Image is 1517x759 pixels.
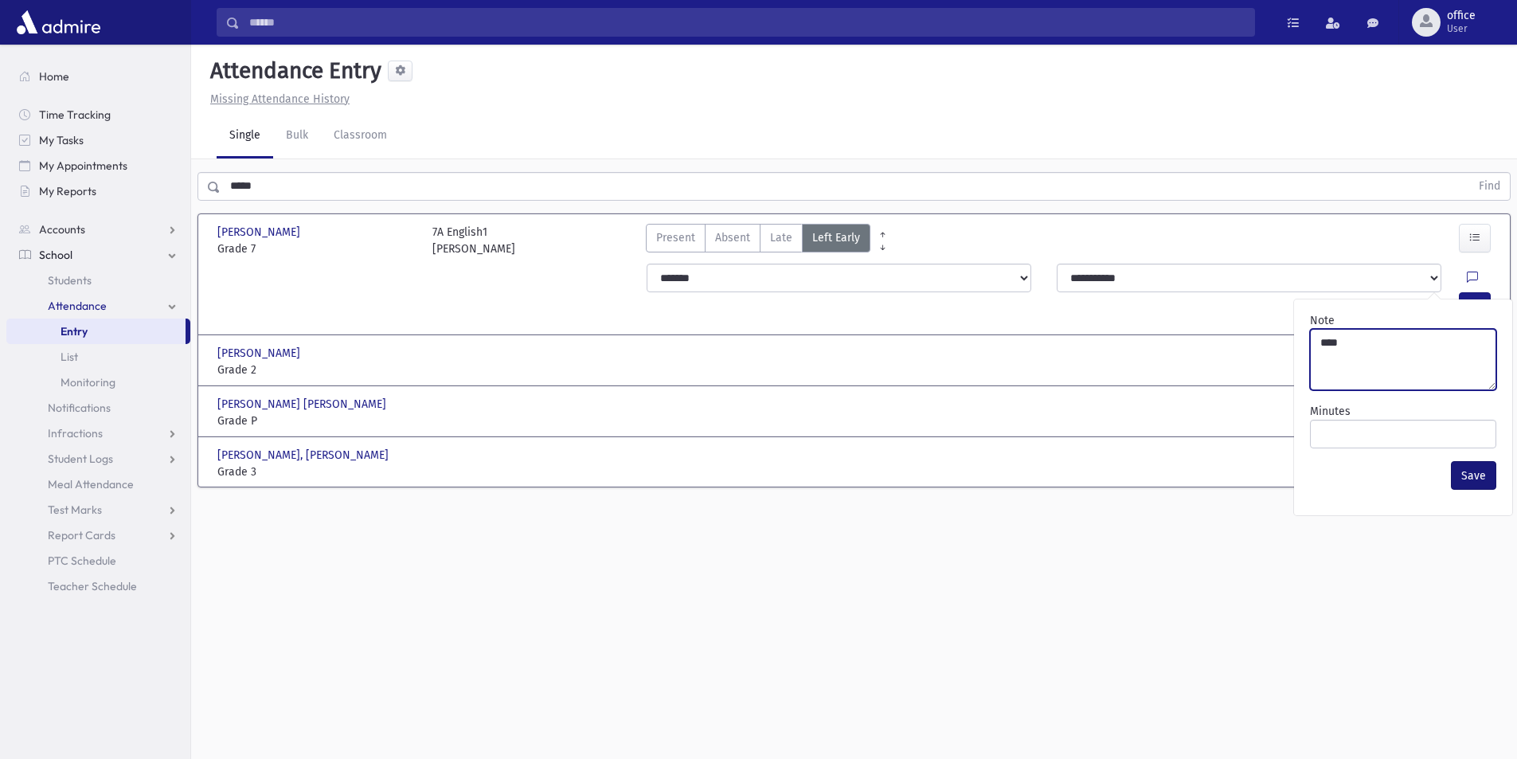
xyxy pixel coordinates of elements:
a: Meal Attendance [6,471,190,497]
a: Student Logs [6,446,190,471]
a: My Reports [6,178,190,204]
a: Missing Attendance History [204,92,350,106]
a: Accounts [6,217,190,242]
a: Time Tracking [6,102,190,127]
span: Grade P [217,413,416,429]
span: Report Cards [48,528,115,542]
div: 7A English1 [PERSON_NAME] [432,224,515,257]
span: Infractions [48,426,103,440]
u: Missing Attendance History [210,92,350,106]
span: PTC Schedule [48,554,116,568]
span: Notifications [48,401,111,415]
span: List [61,350,78,364]
span: Monitoring [61,375,115,389]
a: My Tasks [6,127,190,153]
label: Minutes [1310,403,1351,420]
span: Grade 3 [217,464,416,480]
label: Note [1310,312,1335,329]
span: Students [48,273,92,288]
span: My Tasks [39,133,84,147]
a: Monitoring [6,370,190,395]
img: AdmirePro [13,6,104,38]
span: [PERSON_NAME], [PERSON_NAME] [217,447,392,464]
a: Bulk [273,114,321,158]
span: Meal Attendance [48,477,134,491]
a: Students [6,268,190,293]
span: Time Tracking [39,108,111,122]
span: Accounts [39,222,85,237]
span: Present [656,229,695,246]
button: Save [1451,461,1496,490]
h5: Attendance Entry [204,57,381,84]
a: Infractions [6,421,190,446]
span: Test Marks [48,503,102,517]
a: Classroom [321,114,400,158]
button: Find [1469,173,1510,200]
span: Teacher Schedule [48,579,137,593]
span: Absent [715,229,750,246]
span: Student Logs [48,452,113,466]
a: Single [217,114,273,158]
a: PTC Schedule [6,548,190,573]
a: Test Marks [6,497,190,522]
div: AttTypes [646,224,870,257]
a: Home [6,64,190,89]
span: [PERSON_NAME] [217,345,303,362]
a: List [6,344,190,370]
span: Attendance [48,299,107,313]
span: office [1447,10,1476,22]
a: My Appointments [6,153,190,178]
a: School [6,242,190,268]
span: [PERSON_NAME] [PERSON_NAME] [217,396,389,413]
span: Left Early [812,229,860,246]
input: Search [240,8,1254,37]
a: Report Cards [6,522,190,548]
span: Home [39,69,69,84]
a: Attendance [6,293,190,319]
a: Notifications [6,395,190,421]
span: My Reports [39,184,96,198]
a: Teacher Schedule [6,573,190,599]
span: User [1447,22,1476,35]
span: School [39,248,72,262]
span: Entry [61,324,88,338]
span: Grade 2 [217,362,416,378]
span: Late [770,229,792,246]
span: [PERSON_NAME] [217,224,303,241]
a: Entry [6,319,186,344]
span: My Appointments [39,158,127,173]
span: Grade 7 [217,241,416,257]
